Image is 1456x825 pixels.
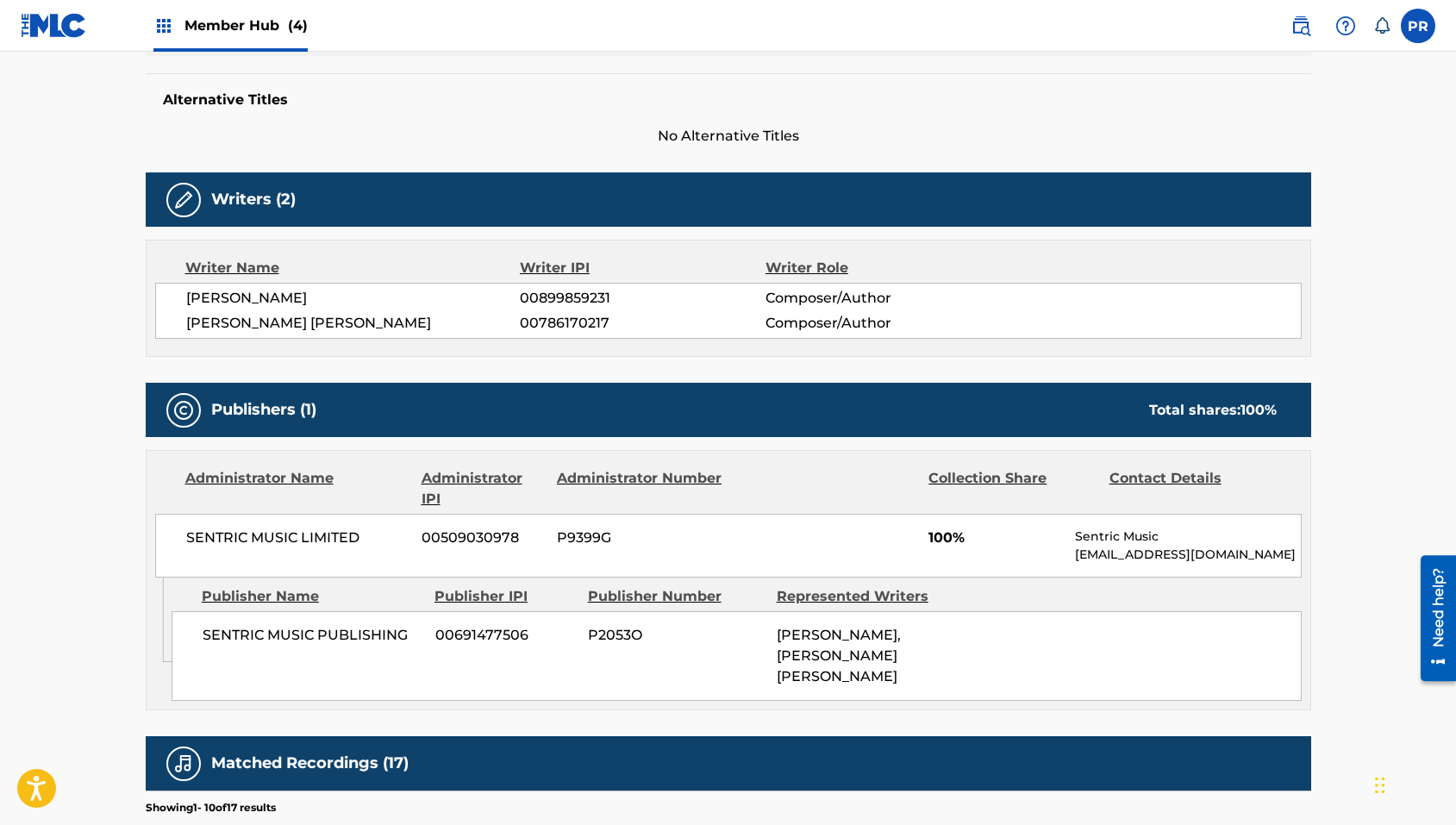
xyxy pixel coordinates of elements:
[422,528,544,548] span: 00509030978
[557,468,724,509] div: Administrator Number
[211,753,409,773] h5: Matched Recordings (17)
[186,313,521,334] span: [PERSON_NAME] [PERSON_NAME]
[422,468,544,509] div: Administrator IPI
[777,627,901,684] span: [PERSON_NAME], [PERSON_NAME] [PERSON_NAME]
[173,753,194,774] img: Matched Recordings
[1401,9,1435,43] div: User Menu
[1284,9,1318,43] a: Public Search
[1370,742,1456,825] iframe: Chat Widget
[1240,402,1277,418] span: 100 %
[185,258,521,278] div: Writer Name
[163,91,1294,109] h5: Alternative Titles
[173,190,194,210] img: Writers
[557,528,724,548] span: P9399G
[211,190,296,209] h5: Writers (2)
[1328,9,1363,43] div: Help
[185,468,409,509] div: Administrator Name
[211,400,316,420] h5: Publishers (1)
[184,16,308,35] span: Member Hub
[765,288,989,309] span: Composer/Author
[153,16,174,36] img: Top Rightsholders
[1109,468,1277,509] div: Contact Details
[146,126,1311,147] span: No Alternative Titles
[186,288,521,309] span: [PERSON_NAME]
[186,528,409,548] span: SENTRIC MUSIC LIMITED
[435,625,575,646] span: 00691477506
[288,17,308,34] span: (4)
[588,625,764,646] span: P2053O
[1290,16,1311,36] img: search
[588,586,764,607] div: Publisher Number
[1149,400,1277,421] div: Total shares:
[203,625,422,646] span: SENTRIC MUSIC PUBLISHING
[434,586,575,607] div: Publisher IPI
[1375,759,1385,811] div: Drag
[520,258,765,278] div: Writer IPI
[765,258,989,278] div: Writer Role
[1335,16,1356,36] img: help
[520,313,765,334] span: 00786170217
[173,400,194,421] img: Publishers
[777,586,953,607] div: Represented Writers
[1075,546,1300,564] p: [EMAIL_ADDRESS][DOMAIN_NAME]
[1373,17,1390,34] div: Notifications
[202,586,422,607] div: Publisher Name
[146,800,276,816] p: Showing 1 - 10 of 17 results
[765,313,989,334] span: Composer/Author
[928,468,1096,509] div: Collection Share
[1075,528,1300,546] p: Sentric Music
[1408,548,1456,687] iframe: Resource Center
[928,528,1062,548] span: 100%
[520,288,765,309] span: 00899859231
[21,13,87,38] img: MLC Logo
